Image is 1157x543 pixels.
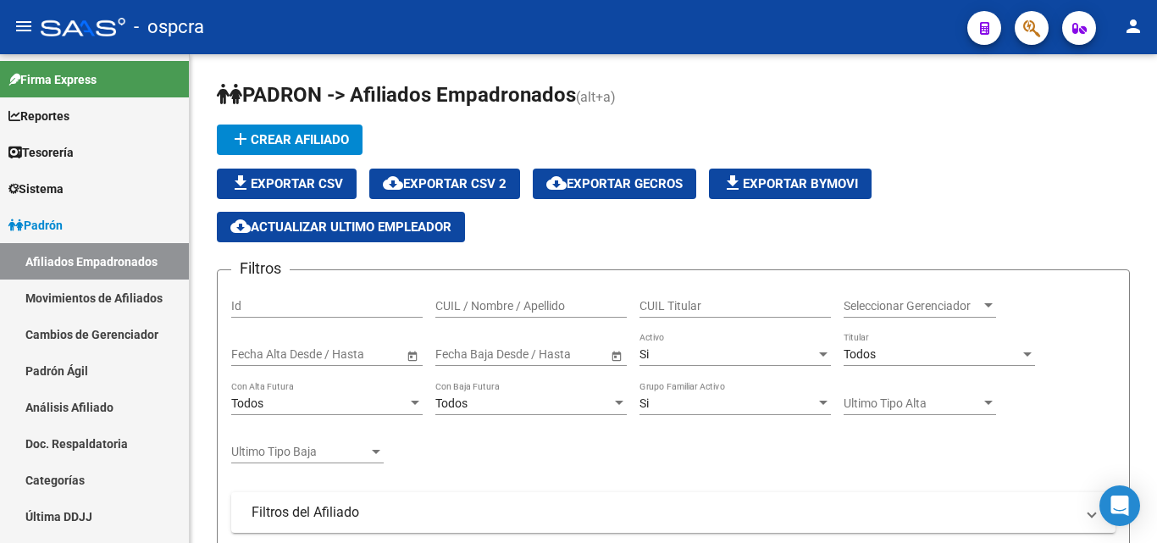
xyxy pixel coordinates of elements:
button: Open calendar [607,346,625,364]
span: Todos [231,396,263,410]
div: Open Intercom Messenger [1099,485,1140,526]
span: PADRON -> Afiliados Empadronados [217,83,576,107]
mat-icon: add [230,129,251,149]
span: Sistema [8,180,64,198]
span: Si [639,396,649,410]
button: Open calendar [403,346,421,364]
button: Exportar CSV 2 [369,169,520,199]
span: Actualizar ultimo Empleador [230,219,451,235]
mat-icon: menu [14,16,34,36]
span: - ospcra [134,8,204,46]
span: Padrón [8,216,63,235]
button: Crear Afiliado [217,125,363,155]
span: Crear Afiliado [230,132,349,147]
mat-panel-title: Filtros del Afiliado [252,503,1075,522]
h3: Filtros [231,257,290,280]
span: Todos [435,396,468,410]
mat-icon: cloud_download [383,173,403,193]
span: Exportar Bymovi [722,176,858,191]
button: Exportar GECROS [533,169,696,199]
input: End date [298,347,381,362]
span: Tesorería [8,143,74,162]
span: Exportar CSV 2 [383,176,507,191]
span: Exportar CSV [230,176,343,191]
mat-icon: file_download [230,173,251,193]
span: Seleccionar Gerenciador [844,299,981,313]
span: Firma Express [8,70,97,89]
input: Start date [435,347,488,362]
mat-expansion-panel-header: Filtros del Afiliado [231,492,1115,533]
span: Todos [844,347,876,361]
span: Ultimo Tipo Baja [231,445,368,459]
mat-icon: cloud_download [230,216,251,236]
button: Exportar CSV [217,169,357,199]
mat-icon: file_download [722,173,743,193]
button: Exportar Bymovi [709,169,872,199]
span: Reportes [8,107,69,125]
span: Ultimo Tipo Alta [844,396,981,411]
span: (alt+a) [576,89,616,105]
input: Start date [231,347,284,362]
input: End date [502,347,585,362]
mat-icon: cloud_download [546,173,567,193]
mat-icon: person [1123,16,1143,36]
span: Si [639,347,649,361]
span: Exportar GECROS [546,176,683,191]
button: Actualizar ultimo Empleador [217,212,465,242]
